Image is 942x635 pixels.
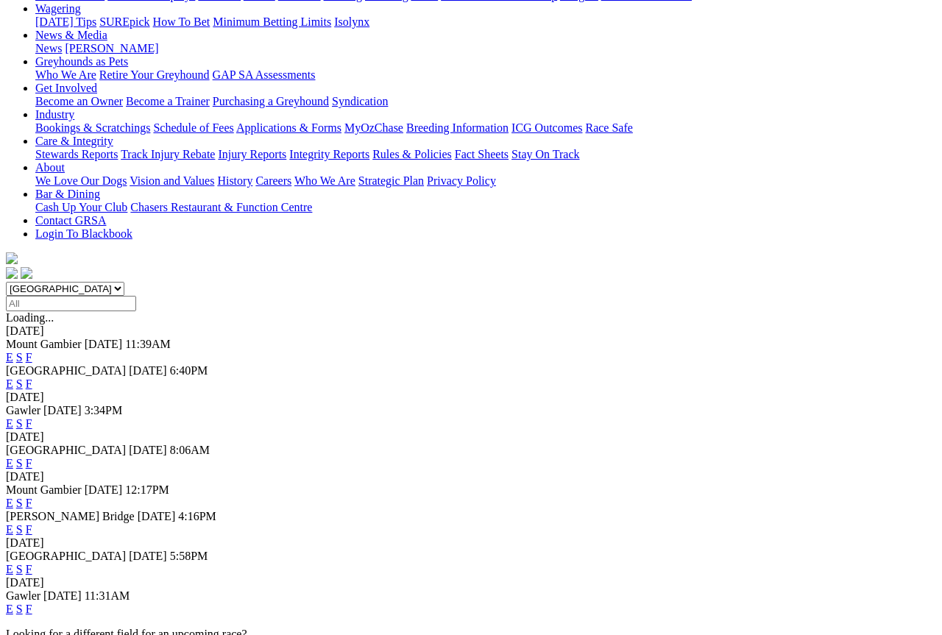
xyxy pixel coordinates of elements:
[511,148,579,160] a: Stay On Track
[455,148,509,160] a: Fact Sheets
[153,121,233,134] a: Schedule of Fees
[35,15,96,28] a: [DATE] Tips
[85,338,123,350] span: [DATE]
[26,603,32,615] a: F
[6,510,135,522] span: [PERSON_NAME] Bridge
[372,148,452,160] a: Rules & Policies
[129,364,167,377] span: [DATE]
[178,510,216,522] span: 4:16PM
[130,174,214,187] a: Vision and Values
[16,377,23,390] a: S
[6,497,13,509] a: E
[35,108,74,121] a: Industry
[35,227,132,240] a: Login To Blackbook
[35,121,936,135] div: Industry
[35,174,127,187] a: We Love Our Dogs
[6,536,936,550] div: [DATE]
[26,351,32,363] a: F
[65,42,158,54] a: [PERSON_NAME]
[26,563,32,575] a: F
[35,15,936,29] div: Wagering
[125,483,169,496] span: 12:17PM
[16,457,23,469] a: S
[16,351,23,363] a: S
[6,550,126,562] span: [GEOGRAPHIC_DATA]
[26,457,32,469] a: F
[6,391,936,404] div: [DATE]
[6,603,13,615] a: E
[6,364,126,377] span: [GEOGRAPHIC_DATA]
[213,68,316,81] a: GAP SA Assessments
[334,15,369,28] a: Isolynx
[255,174,291,187] a: Careers
[35,68,96,81] a: Who We Are
[6,338,82,350] span: Mount Gambier
[153,15,210,28] a: How To Bet
[35,42,936,55] div: News & Media
[35,148,118,160] a: Stewards Reports
[6,589,40,602] span: Gawler
[26,417,32,430] a: F
[21,267,32,279] img: twitter.svg
[130,201,312,213] a: Chasers Restaurant & Function Centre
[213,15,331,28] a: Minimum Betting Limits
[6,311,54,324] span: Loading...
[6,417,13,430] a: E
[6,296,136,311] input: Select date
[35,188,100,200] a: Bar & Dining
[6,470,936,483] div: [DATE]
[85,483,123,496] span: [DATE]
[35,2,81,15] a: Wagering
[16,497,23,509] a: S
[35,201,936,214] div: Bar & Dining
[332,95,388,107] a: Syndication
[6,267,18,279] img: facebook.svg
[129,444,167,456] span: [DATE]
[427,174,496,187] a: Privacy Policy
[6,252,18,264] img: logo-grsa-white.png
[85,589,130,602] span: 11:31AM
[99,15,149,28] a: SUREpick
[35,174,936,188] div: About
[6,351,13,363] a: E
[236,121,341,134] a: Applications & Forms
[121,148,215,160] a: Track Injury Rebate
[35,161,65,174] a: About
[35,95,123,107] a: Become an Owner
[35,121,150,134] a: Bookings & Scratchings
[585,121,632,134] a: Race Safe
[213,95,329,107] a: Purchasing a Greyhound
[129,550,167,562] span: [DATE]
[217,174,252,187] a: History
[26,377,32,390] a: F
[35,55,128,68] a: Greyhounds as Pets
[358,174,424,187] a: Strategic Plan
[6,563,13,575] a: E
[6,444,126,456] span: [GEOGRAPHIC_DATA]
[170,364,208,377] span: 6:40PM
[125,338,171,350] span: 11:39AM
[35,29,107,41] a: News & Media
[85,404,123,416] span: 3:34PM
[6,576,936,589] div: [DATE]
[126,95,210,107] a: Become a Trainer
[6,523,13,536] a: E
[6,483,82,496] span: Mount Gambier
[99,68,210,81] a: Retire Your Greyhound
[289,148,369,160] a: Integrity Reports
[35,68,936,82] div: Greyhounds as Pets
[35,42,62,54] a: News
[170,444,210,456] span: 8:06AM
[35,148,936,161] div: Care & Integrity
[35,82,97,94] a: Get Involved
[16,563,23,575] a: S
[6,404,40,416] span: Gawler
[43,589,82,602] span: [DATE]
[26,523,32,536] a: F
[170,550,208,562] span: 5:58PM
[35,201,127,213] a: Cash Up Your Club
[218,148,286,160] a: Injury Reports
[406,121,509,134] a: Breeding Information
[16,417,23,430] a: S
[511,121,582,134] a: ICG Outcomes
